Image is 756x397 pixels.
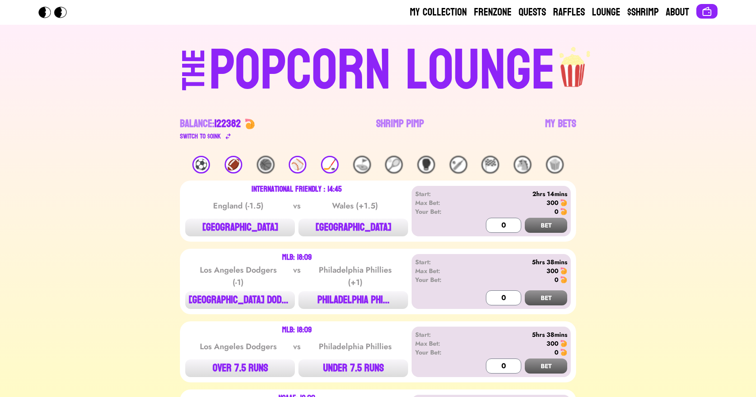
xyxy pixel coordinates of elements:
div: 🏁 [481,156,499,173]
img: 🍤 [244,119,255,129]
div: 🎾 [385,156,403,173]
div: 2hrs 14mins [466,189,567,198]
img: 🍤 [560,340,567,347]
a: Frenzone [474,5,512,19]
a: Raffles [553,5,585,19]
div: ⚾️ [289,156,306,173]
div: International Friendly : 14:45 [252,186,342,193]
div: 0 [554,207,558,216]
img: 🍤 [560,276,567,283]
div: Los Angeles Dodgers [194,340,283,353]
div: vs [291,264,302,289]
div: MLB: 18:09 [282,254,312,261]
a: Shrimp Pimp [376,117,424,142]
div: 🐴 [514,156,531,173]
button: PHILADELPHIA PHI... [298,291,408,309]
div: 🏒 [321,156,339,173]
a: THEPOPCORN LOUNGEpopcorn [106,39,650,99]
div: Max Bet: [415,198,466,207]
button: BET [525,358,567,374]
div: 🏈 [225,156,242,173]
span: 122382 [214,114,241,133]
div: Your Bet: [415,348,466,357]
button: BET [525,290,567,305]
div: 5hrs 38mins [466,258,567,266]
div: Your Bet: [415,275,466,284]
div: 🍿 [546,156,564,173]
div: 300 [546,198,558,207]
a: My Bets [545,117,576,142]
div: Wales (+1.5) [310,200,400,212]
div: vs [291,340,302,353]
div: 🏀 [257,156,275,173]
img: 🍤 [560,349,567,356]
button: [GEOGRAPHIC_DATA] [298,219,408,236]
button: OVER 7.5 RUNS [185,359,295,377]
div: England (-1.5) [194,200,283,212]
div: ⛳️ [353,156,371,173]
img: popcorn [555,39,592,89]
div: 🏏 [450,156,467,173]
div: POPCORN LOUNGE [209,42,555,99]
div: Philadelphia Phillies (+1) [310,264,400,289]
img: 🍤 [560,199,567,206]
div: Start: [415,258,466,266]
div: Balance: [180,117,241,131]
div: THE [178,49,210,108]
div: Los Angeles Dodgers (-1) [194,264,283,289]
div: Switch to $ OINK [180,131,221,142]
img: 🍤 [560,208,567,215]
div: Start: [415,189,466,198]
div: 0 [554,348,558,357]
div: Your Bet: [415,207,466,216]
div: ⚽️ [192,156,210,173]
img: Connect wallet [702,6,712,17]
a: My Collection [410,5,467,19]
div: 5hrs 38mins [466,330,567,339]
button: BET [525,218,567,233]
div: 300 [546,339,558,348]
img: 🍤 [560,267,567,274]
a: Quests [519,5,546,19]
button: [GEOGRAPHIC_DATA] DODG... [185,291,295,309]
div: Philadelphia Phillies [310,340,400,353]
a: About [666,5,689,19]
div: 🥊 [417,156,435,173]
img: Popcorn [38,7,74,18]
a: Lounge [592,5,620,19]
div: Start: [415,330,466,339]
div: Max Bet: [415,266,466,275]
div: MLB: 18:09 [282,327,312,334]
button: UNDER 7.5 RUNS [298,359,408,377]
div: 300 [546,266,558,275]
div: Max Bet: [415,339,466,348]
button: [GEOGRAPHIC_DATA] [185,219,295,236]
div: 0 [554,275,558,284]
a: $Shrimp [627,5,659,19]
div: vs [291,200,302,212]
